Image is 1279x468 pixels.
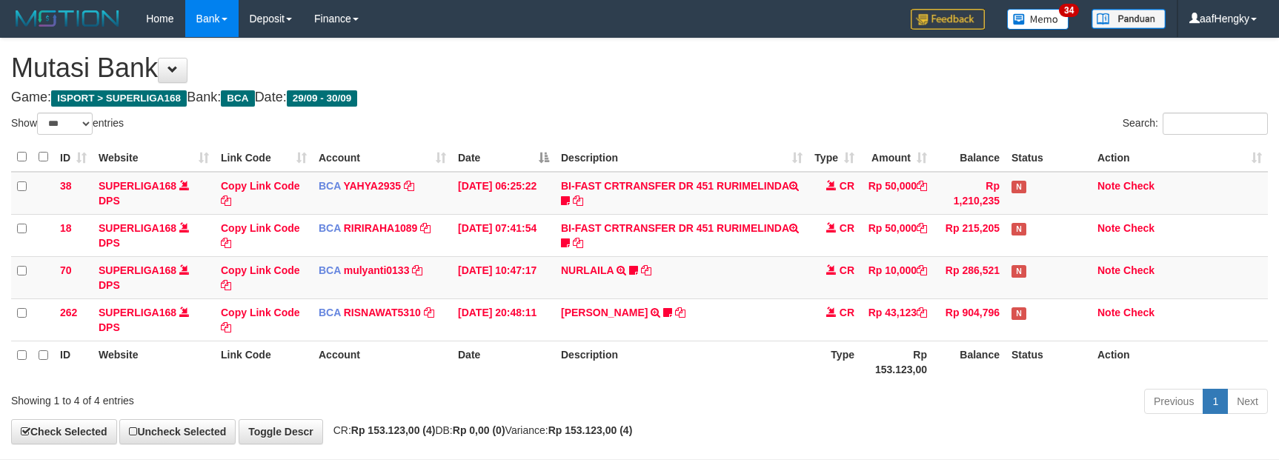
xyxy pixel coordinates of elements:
[1011,181,1026,193] span: Has Note
[917,307,927,318] a: Copy Rp 43,123 to clipboard
[1163,113,1268,135] input: Search:
[840,264,854,276] span: CR
[11,419,117,444] a: Check Selected
[860,298,933,341] td: Rp 43,123
[641,264,651,276] a: Copy NURLAILA to clipboard
[917,222,927,234] a: Copy Rp 50,000 to clipboard
[808,341,860,383] th: Type
[1144,389,1203,414] a: Previous
[555,214,808,256] td: BI-FAST CRTRANSFER DR 451 RURIMELINDA
[343,180,401,192] a: YAHYA2935
[452,341,555,383] th: Date
[11,7,124,30] img: MOTION_logo.png
[1123,180,1155,192] a: Check
[860,172,933,215] td: Rp 50,000
[221,90,254,107] span: BCA
[99,222,176,234] a: SUPERLIGA168
[453,424,505,436] strong: Rp 0,00 (0)
[1097,222,1120,234] a: Note
[93,214,215,256] td: DPS
[319,180,341,192] span: BCA
[11,113,124,135] label: Show entries
[11,90,1268,105] h4: Game: Bank: Date:
[344,307,421,318] a: RISNAWAT5310
[1097,264,1120,276] a: Note
[221,307,300,333] a: Copy Link Code
[93,256,215,298] td: DPS
[99,307,176,318] a: SUPERLIGA168
[1011,223,1026,235] span: Has Note
[561,307,648,318] a: [PERSON_NAME]
[51,90,187,107] span: ISPORT > SUPERLIGA168
[1123,222,1155,234] a: Check
[933,172,1006,215] td: Rp 1,210,235
[1097,307,1120,318] a: Note
[452,143,555,172] th: Date: activate to sort column descending
[1123,113,1268,135] label: Search:
[917,180,927,192] a: Copy Rp 50,000 to clipboard
[54,143,93,172] th: ID: activate to sort column ascending
[933,214,1006,256] td: Rp 215,205
[1059,4,1079,17] span: 34
[548,424,633,436] strong: Rp 153.123,00 (4)
[344,222,418,234] a: RIRIRAHA1089
[37,113,93,135] select: Showentries
[215,341,313,383] th: Link Code
[60,264,72,276] span: 70
[1006,341,1092,383] th: Status
[351,424,436,436] strong: Rp 153.123,00 (4)
[11,53,1268,83] h1: Mutasi Bank
[1006,143,1092,172] th: Status
[1092,9,1166,29] img: panduan.png
[860,214,933,256] td: Rp 50,000
[54,341,93,383] th: ID
[60,307,77,318] span: 262
[840,307,854,318] span: CR
[808,143,860,172] th: Type: activate to sort column ascending
[1092,143,1268,172] th: Action: activate to sort column ascending
[1203,389,1228,414] a: 1
[933,341,1006,383] th: Balance
[93,172,215,215] td: DPS
[1097,180,1120,192] a: Note
[221,180,300,207] a: Copy Link Code
[99,264,176,276] a: SUPERLIGA168
[452,256,555,298] td: [DATE] 10:47:17
[933,143,1006,172] th: Balance
[452,298,555,341] td: [DATE] 20:48:11
[1123,307,1155,318] a: Check
[555,143,808,172] th: Description: activate to sort column ascending
[917,264,927,276] a: Copy Rp 10,000 to clipboard
[555,172,808,215] td: BI-FAST CRTRANSFER DR 451 RURIMELINDA
[93,143,215,172] th: Website: activate to sort column ascending
[1092,341,1268,383] th: Action
[933,256,1006,298] td: Rp 286,521
[573,195,583,207] a: Copy BI-FAST CRTRANSFER DR 451 RURIMELINDA to clipboard
[319,264,341,276] span: BCA
[326,424,633,436] span: CR: DB: Variance:
[60,180,72,192] span: 38
[860,341,933,383] th: Rp 153.123,00
[452,214,555,256] td: [DATE] 07:41:54
[344,264,410,276] a: mulyanti0133
[452,172,555,215] td: [DATE] 06:25:22
[933,298,1006,341] td: Rp 904,796
[840,222,854,234] span: CR
[420,222,431,234] a: Copy RIRIRAHA1089 to clipboard
[1007,9,1069,30] img: Button%20Memo.svg
[221,222,300,249] a: Copy Link Code
[11,387,522,408] div: Showing 1 to 4 of 4 entries
[404,180,414,192] a: Copy YAHYA2935 to clipboard
[561,264,614,276] a: NURLAILA
[119,419,236,444] a: Uncheck Selected
[319,222,341,234] span: BCA
[860,143,933,172] th: Amount: activate to sort column ascending
[93,341,215,383] th: Website
[313,341,452,383] th: Account
[840,180,854,192] span: CR
[221,264,300,291] a: Copy Link Code
[287,90,358,107] span: 29/09 - 30/09
[1227,389,1268,414] a: Next
[1123,264,1155,276] a: Check
[99,180,176,192] a: SUPERLIGA168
